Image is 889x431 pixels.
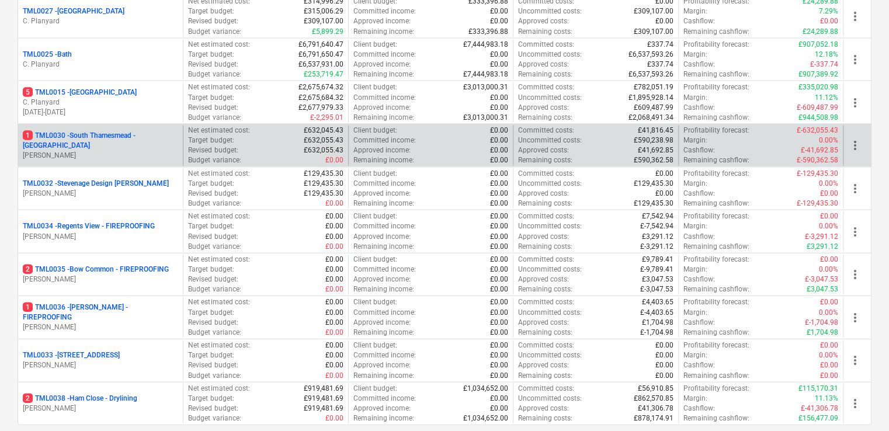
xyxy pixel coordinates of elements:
p: Committed income : [353,93,416,103]
p: £315,006.29 [304,6,343,16]
p: TML0025 - Bath [23,50,72,60]
p: C. Planyard [23,98,178,107]
p: Committed income : [353,265,416,274]
p: TML0034 - Regents View - FIREPROOFING [23,221,155,231]
div: TML0034 -Regents View - FIREPROOFING[PERSON_NAME] [23,221,178,241]
span: 5 [23,88,33,97]
p: Approved costs : [518,103,569,113]
p: £0.00 [490,242,508,252]
p: Profitability forecast : [683,126,749,135]
p: Client budget : [353,255,397,265]
p: £0.00 [820,16,838,26]
p: Approved income : [353,16,411,26]
p: Client budget : [353,211,397,221]
span: more_vert [848,225,862,239]
span: more_vert [848,267,862,281]
p: Committed costs : [518,211,574,221]
p: £632,055.43 [304,145,343,155]
p: £0.00 [820,189,838,199]
p: Profitability forecast : [683,211,749,221]
p: Uncommitted costs : [518,93,582,103]
p: £0.00 [490,6,508,16]
p: £6,537,593.26 [628,69,673,79]
p: Budget variance : [188,69,241,79]
p: £0.00 [325,232,343,242]
p: £335,020.98 [798,82,838,92]
p: Net estimated cost : [188,211,249,221]
p: Remaining income : [353,69,414,79]
p: Profitability forecast : [683,297,749,307]
p: £0.00 [325,211,343,221]
p: £6,537,593.26 [628,50,673,60]
p: £0.00 [325,199,343,208]
p: £0.00 [325,284,343,294]
p: Committed income : [353,6,416,16]
p: TML0030 - South Thamesmead - [GEOGRAPHIC_DATA] [23,131,178,151]
p: Remaining cashflow : [683,155,749,165]
p: Approved costs : [518,145,569,155]
p: Target budget : [188,221,234,231]
p: [DATE] - [DATE] [23,107,178,117]
p: £0.00 [490,297,508,307]
span: more_vert [848,353,862,367]
p: Target budget : [188,308,234,318]
p: Approved income : [353,189,411,199]
p: Client budget : [353,169,397,179]
p: Uncommitted costs : [518,308,582,318]
p: £0.00 [490,274,508,284]
p: £0.00 [325,274,343,284]
p: £3,013,000.31 [463,82,508,92]
p: Budget variance : [188,27,241,37]
p: TML0032 - Stevenage Design [PERSON_NAME] [23,179,169,189]
p: Committed costs : [518,297,574,307]
p: Uncommitted costs : [518,50,582,60]
p: Remaining costs : [518,27,572,37]
p: Remaining costs : [518,113,572,123]
p: £309,107.00 [634,6,673,16]
p: £3,013,000.31 [463,113,508,123]
p: Remaining costs : [518,242,572,252]
p: Remaining cashflow : [683,284,749,294]
p: £0.00 [490,169,508,179]
p: £0.00 [490,135,508,145]
p: £-129,435.30 [797,169,838,179]
p: 0.00% [819,221,838,231]
p: Committed income : [353,308,416,318]
p: Uncommitted costs : [518,221,582,231]
p: TML0035 - Bow Common - FIREPROOFING [23,265,169,274]
p: Remaining income : [353,113,414,123]
p: 0.00% [819,179,838,189]
p: Revised budget : [188,189,238,199]
p: Revised budget : [188,103,238,113]
p: Client budget : [353,40,397,50]
p: £-590,362.58 [797,155,838,165]
p: £0.00 [325,297,343,307]
p: TML0036 - [PERSON_NAME] - FIREPROOFING [23,303,178,322]
div: TML0032 -Stevenage Design [PERSON_NAME][PERSON_NAME] [23,179,178,199]
p: £0.00 [490,189,508,199]
p: £0.00 [490,145,508,155]
p: £-9,789.41 [640,265,673,274]
p: £907,389.92 [798,69,838,79]
div: 2TML0038 -Ham Close - Drylining[PERSON_NAME] [23,394,178,413]
p: Target budget : [188,135,234,145]
p: Uncommitted costs : [518,179,582,189]
p: Remaining cashflow : [683,27,749,37]
p: £0.00 [325,242,343,252]
p: Remaining costs : [518,199,572,208]
p: £944,508.98 [798,113,838,123]
p: Uncommitted costs : [518,265,582,274]
p: £6,791,650.47 [298,50,343,60]
p: [PERSON_NAME] [23,404,178,413]
p: £41,816.45 [638,126,673,135]
p: £2,677,979.33 [298,103,343,113]
p: Revised budget : [188,274,238,284]
p: £-129,435.30 [797,199,838,208]
p: Approved costs : [518,16,569,26]
p: Cashflow : [683,60,715,69]
p: Target budget : [188,6,234,16]
p: Margin : [683,135,707,145]
p: £0.00 [490,318,508,328]
p: TML0027 - [GEOGRAPHIC_DATA] [23,6,124,16]
p: TML0033 - [STREET_ADDRESS] [23,350,120,360]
